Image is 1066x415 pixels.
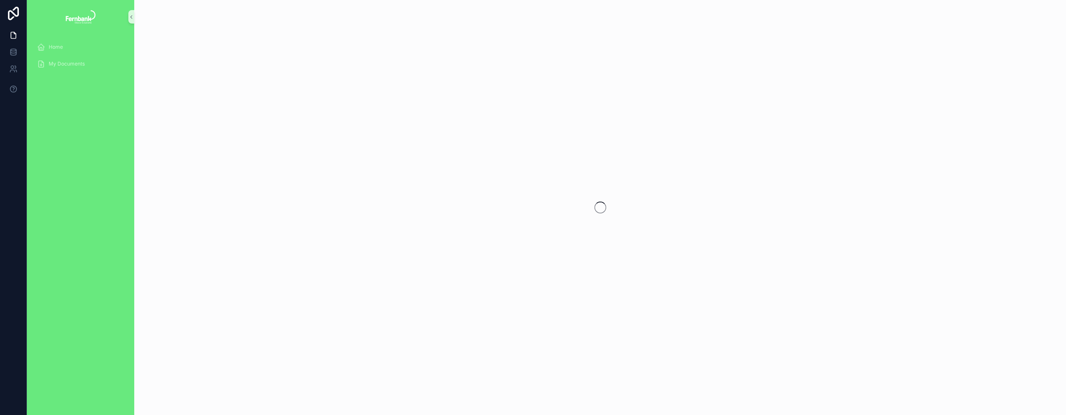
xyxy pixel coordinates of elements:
img: App logo [65,10,95,24]
a: Home [32,39,129,55]
div: scrollable content [27,34,134,82]
span: Home [49,44,63,50]
span: My Documents [49,60,85,67]
a: My Documents [32,56,129,71]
